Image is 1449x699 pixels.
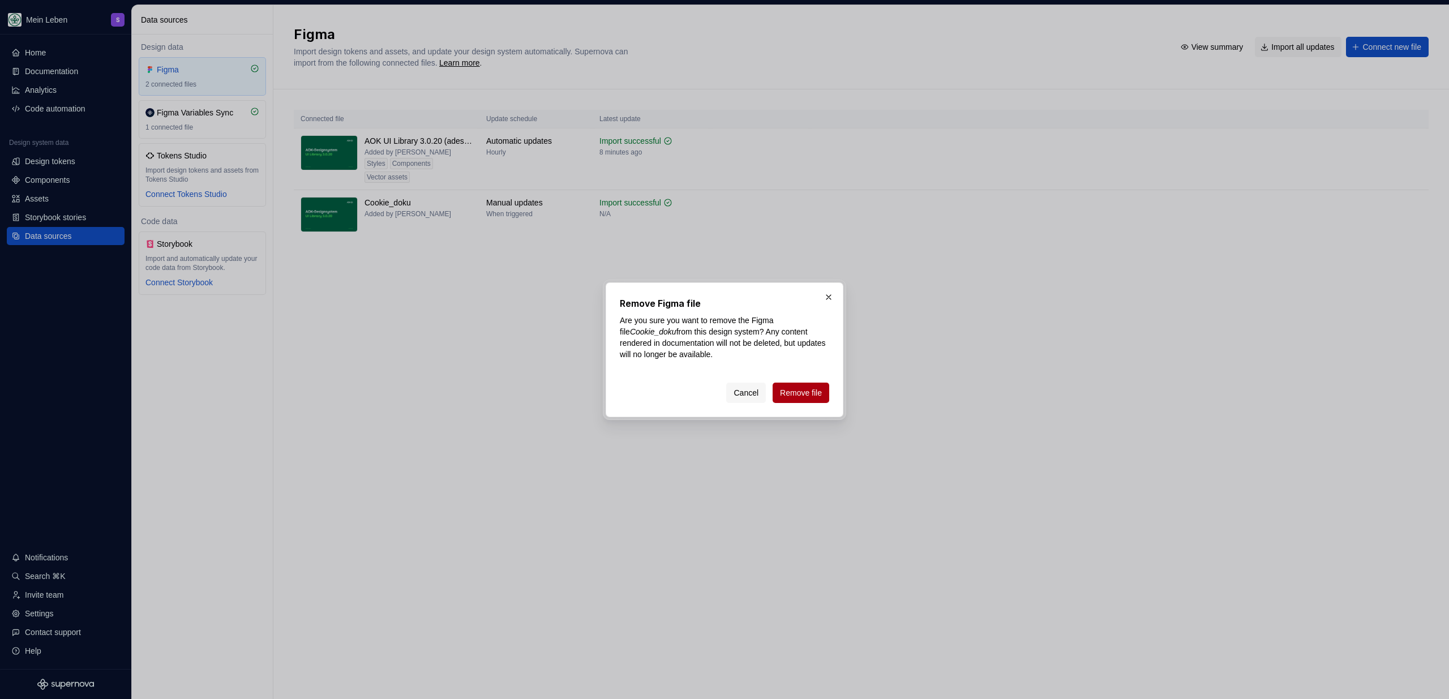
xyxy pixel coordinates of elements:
p: Are you sure you want to remove the Figma file from this design system? Any content rendered in d... [620,315,829,360]
span: Cancel [734,387,758,398]
span: Remove file [780,387,822,398]
button: Remove file [773,383,829,403]
button: Cancel [726,383,766,403]
i: Cookie_doku [630,327,676,336]
h2: Remove Figma file [620,297,829,310]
